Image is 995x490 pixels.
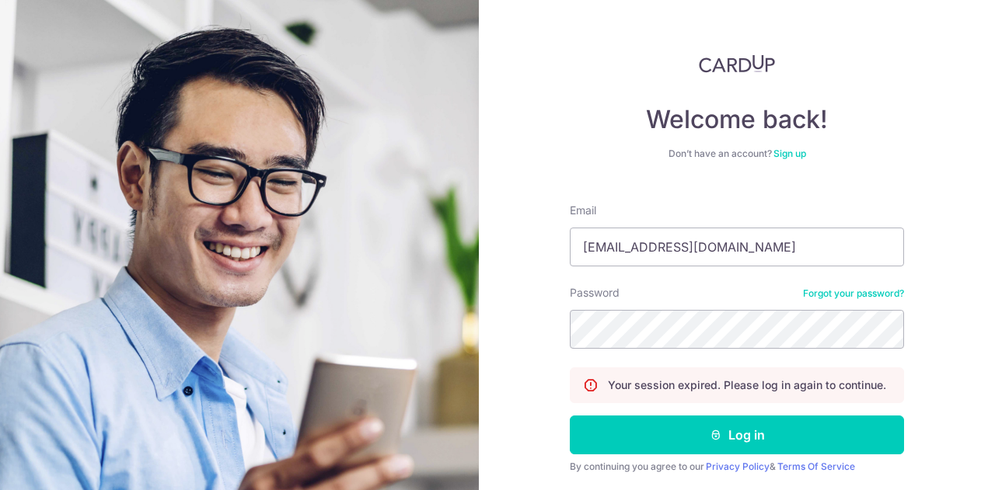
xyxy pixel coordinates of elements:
label: Password [570,285,620,301]
h4: Welcome back! [570,104,904,135]
button: Log in [570,415,904,454]
a: Terms Of Service [777,460,855,472]
a: Sign up [773,148,806,159]
p: Your session expired. Please log in again to continue. [608,377,886,393]
label: Email [570,203,596,218]
a: Forgot your password? [803,287,904,300]
img: CardUp Logo [699,54,775,73]
div: By continuing you agree to our & [570,460,904,473]
div: Don’t have an account? [570,148,904,160]
a: Privacy Policy [706,460,770,472]
input: Enter your Email [570,228,904,266]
